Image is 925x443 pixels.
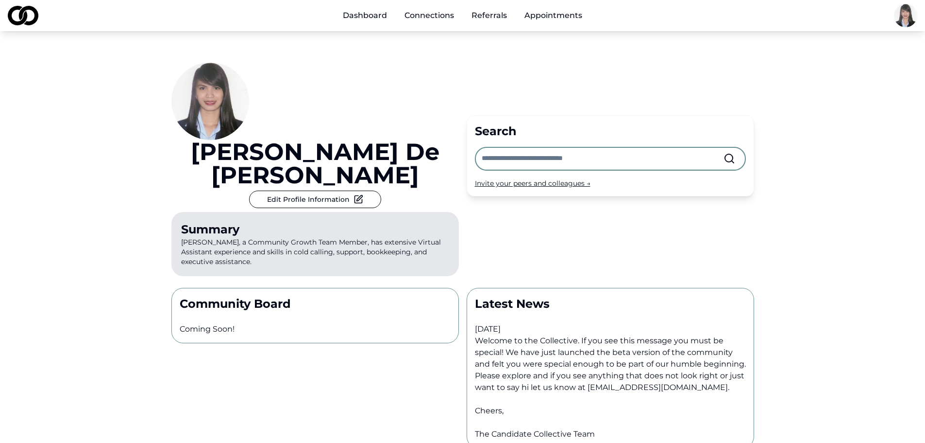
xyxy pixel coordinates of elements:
div: Search [475,124,746,139]
p: Community Board [180,296,451,312]
a: Connections [397,6,462,25]
div: Invite your peers and colleagues → [475,178,746,188]
a: Appointments [517,6,590,25]
a: Referrals [464,6,515,25]
a: [PERSON_NAME] de [PERSON_NAME] [171,140,459,187]
a: Dashboard [335,6,395,25]
p: [PERSON_NAME], a Community Growth Team Member, has extensive Virtual Assistant experience and ski... [171,212,459,276]
p: Coming Soon! [180,323,451,335]
img: 51457996-7adf-4995-be40-a9f8ac946256-Picture1-profile_picture.jpg [894,4,917,27]
nav: Main [335,6,590,25]
button: Edit Profile Information [249,191,381,208]
div: Summary [181,222,449,237]
p: Latest News [475,296,746,312]
img: logo [8,6,38,25]
p: [DATE] Welcome to the Collective. If you see this message you must be special! We have just launc... [475,312,746,440]
img: 51457996-7adf-4995-be40-a9f8ac946256-Picture1-profile_picture.jpg [171,62,249,140]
